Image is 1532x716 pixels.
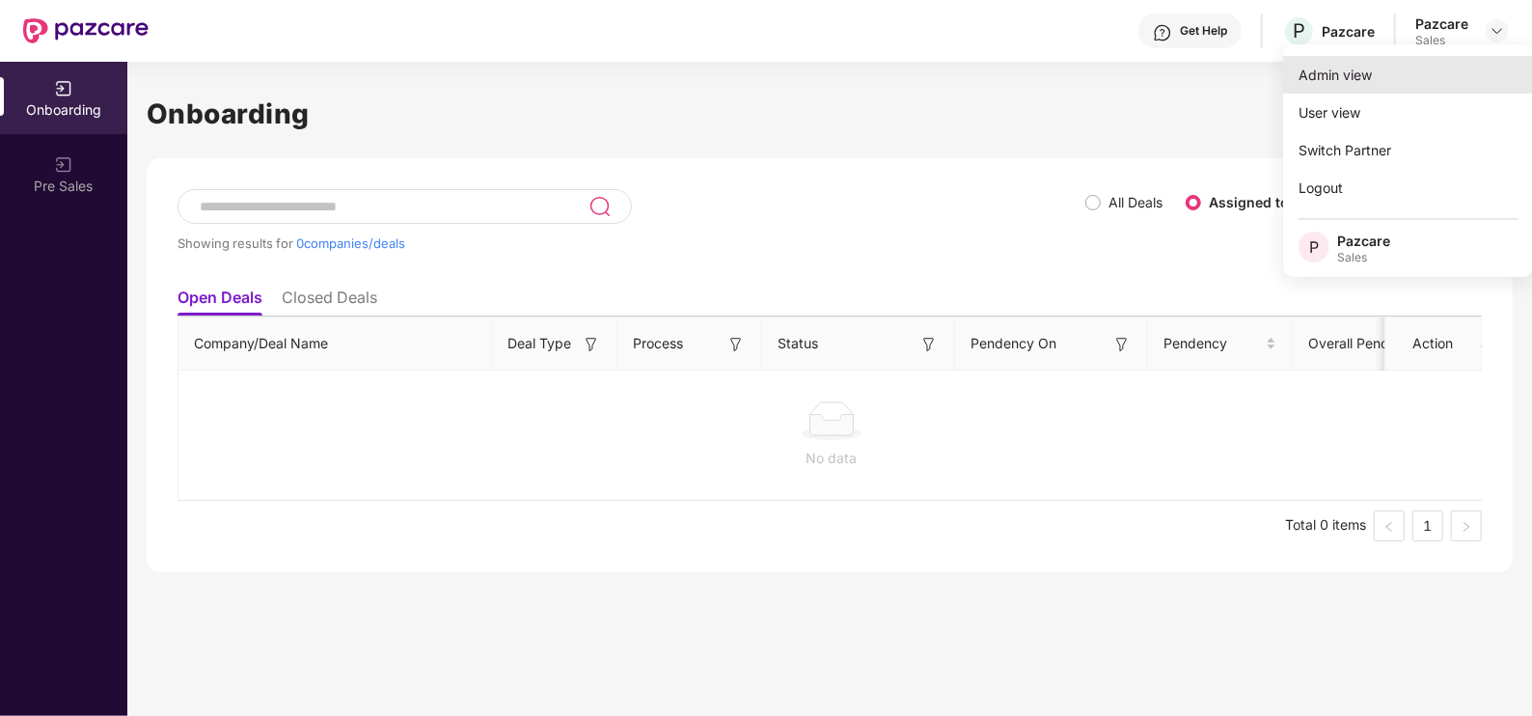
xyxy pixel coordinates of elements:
[1293,19,1305,42] span: P
[1285,510,1366,541] li: Total 0 items
[178,317,492,371] th: Company/Deal Name
[1153,23,1172,42] img: svg+xml;base64,PHN2ZyBpZD0iSGVscC0zMngzMiIgeG1sbnM9Imh0dHA6Ly93d3cudzMub3JnLzIwMDAvc3ZnIiB3aWR0aD...
[1490,23,1505,39] img: svg+xml;base64,PHN2ZyBpZD0iRHJvcGRvd24tMzJ4MzIiIHhtbG5zPSJodHRwOi8vd3d3LnczLm9yZy8yMDAwL3N2ZyIgd2...
[1413,511,1442,540] a: 1
[919,335,939,354] img: svg+xml;base64,PHN2ZyB3aWR0aD0iMTYiIGhlaWdodD0iMTYiIHZpZXdCb3g9IjAgMCAxNiAxNiIgZmlsbD0ibm9uZSIgeG...
[296,235,405,251] span: 0 companies/deals
[23,18,149,43] img: New Pazcare Logo
[1148,317,1293,371] th: Pendency
[1451,510,1482,541] li: Next Page
[1412,510,1443,541] li: 1
[1374,510,1405,541] button: left
[1461,521,1472,533] span: right
[194,448,1469,469] div: No data
[726,335,746,354] img: svg+xml;base64,PHN2ZyB3aWR0aD0iMTYiIGhlaWdodD0iMTYiIHZpZXdCb3g9IjAgMCAxNiAxNiIgZmlsbD0ibm9uZSIgeG...
[1163,333,1262,354] span: Pendency
[178,235,1085,251] div: Showing results for
[1337,250,1390,265] div: Sales
[54,79,73,98] img: svg+xml;base64,PHN2ZyB3aWR0aD0iMjAiIGhlaWdodD0iMjAiIHZpZXdCb3g9IjAgMCAyMCAyMCIgZmlsbD0ibm9uZSIgeG...
[1385,317,1482,371] th: Action
[1383,521,1395,533] span: left
[971,333,1056,354] span: Pendency On
[1293,317,1457,371] th: Overall Pendency
[178,288,262,316] li: Open Deals
[282,288,377,316] li: Closed Deals
[54,155,73,175] img: svg+xml;base64,PHN2ZyB3aWR0aD0iMjAiIGhlaWdodD0iMjAiIHZpZXdCb3g9IjAgMCAyMCAyMCIgZmlsbD0ibm9uZSIgeG...
[1415,14,1468,33] div: Pazcare
[1337,232,1390,250] div: Pazcare
[1322,22,1375,41] div: Pazcare
[1108,194,1163,210] label: All Deals
[588,195,611,218] img: svg+xml;base64,PHN2ZyB3aWR0aD0iMjQiIGhlaWdodD0iMjUiIHZpZXdCb3g9IjAgMCAyNCAyNSIgZmlsbD0ibm9uZSIgeG...
[1209,194,1313,210] label: Assigned to me
[1415,33,1468,48] div: Sales
[778,333,818,354] span: Status
[582,335,601,354] img: svg+xml;base64,PHN2ZyB3aWR0aD0iMTYiIGhlaWdodD0iMTYiIHZpZXdCb3g9IjAgMCAxNiAxNiIgZmlsbD0ibm9uZSIgeG...
[1309,235,1319,259] span: P
[507,333,571,354] span: Deal Type
[1180,23,1227,39] div: Get Help
[1374,510,1405,541] li: Previous Page
[1112,335,1132,354] img: svg+xml;base64,PHN2ZyB3aWR0aD0iMTYiIGhlaWdodD0iMTYiIHZpZXdCb3g9IjAgMCAxNiAxNiIgZmlsbD0ibm9uZSIgeG...
[633,333,683,354] span: Process
[147,93,1513,135] h1: Onboarding
[1451,510,1482,541] button: right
